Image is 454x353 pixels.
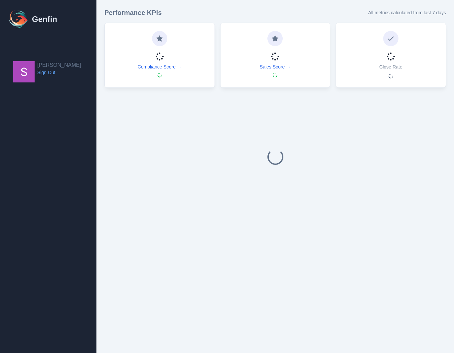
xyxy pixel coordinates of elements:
[104,8,162,17] h3: Performance KPIs
[13,61,35,82] img: Shane Wey
[138,63,182,70] a: Compliance Score →
[32,14,57,25] h1: Genfin
[37,69,81,76] a: Sign Out
[37,61,81,69] h2: [PERSON_NAME]
[379,63,402,70] p: Close Rate
[260,63,291,70] a: Sales Score →
[8,9,29,30] img: Logo
[368,9,446,16] p: All metrics calculated from last 7 days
